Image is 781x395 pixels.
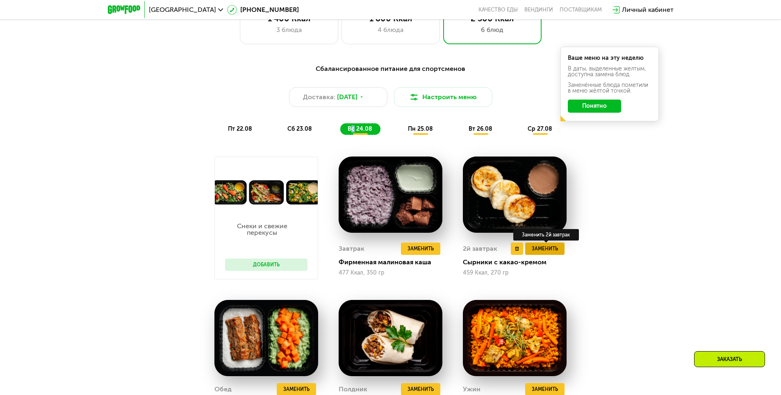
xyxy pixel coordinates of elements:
[622,5,674,15] div: Личный кабинет
[532,385,558,393] span: Заменить
[463,258,573,266] div: Сырники с какао-кремом
[408,245,434,253] span: Заменить
[463,243,497,255] div: 2й завтрак
[560,7,602,13] div: поставщикам
[225,259,307,271] button: Добавить
[524,7,553,13] a: Вендинги
[401,243,440,255] button: Заменить
[283,385,310,393] span: Заменить
[225,223,299,236] p: Снеки и свежие перекусы
[525,243,565,255] button: Заменить
[149,7,216,13] span: [GEOGRAPHIC_DATA]
[303,92,335,102] span: Доставка:
[469,125,492,132] span: вт 26.08
[339,258,449,266] div: Фирменная малиновая каша
[148,64,633,74] div: Сбалансированное питание для спортсменов
[528,125,552,132] span: ср 27.08
[339,270,442,276] div: 477 Ккал, 350 гр
[350,25,431,35] div: 4 блюда
[532,245,558,253] span: Заменить
[568,55,651,61] div: Ваше меню на эту неделю
[248,25,330,35] div: 3 блюда
[287,125,312,132] span: сб 23.08
[337,92,357,102] span: [DATE]
[227,5,299,15] a: [PHONE_NUMBER]
[568,100,621,113] button: Понятно
[408,125,433,132] span: пн 25.08
[228,125,252,132] span: пт 22.08
[568,82,651,94] div: Заменённые блюда пометили в меню жёлтой точкой.
[452,25,533,35] div: 6 блюд
[513,229,579,241] div: Заменить 2й завтрак
[568,66,651,77] div: В даты, выделенные желтым, доступна замена блюд.
[478,7,518,13] a: Качество еды
[463,270,567,276] div: 459 Ккал, 270 гр
[694,351,765,367] div: Заказать
[408,385,434,393] span: Заменить
[339,243,364,255] div: Завтрак
[394,87,492,107] button: Настроить меню
[348,125,372,132] span: вс 24.08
